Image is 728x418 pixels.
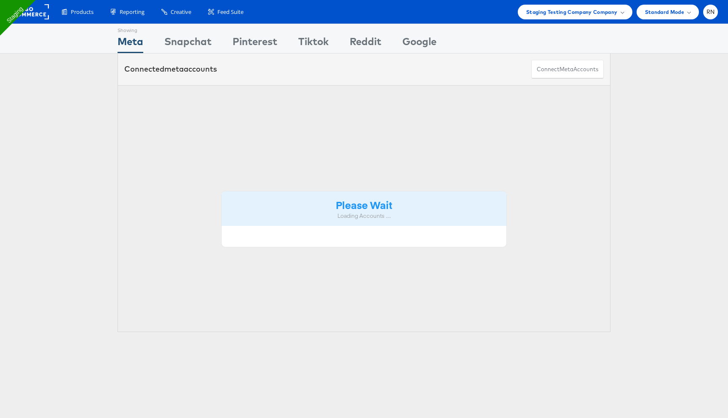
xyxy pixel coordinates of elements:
[531,60,604,79] button: ConnectmetaAccounts
[118,34,143,53] div: Meta
[164,64,184,74] span: meta
[217,8,244,16] span: Feed Suite
[228,212,500,220] div: Loading Accounts ....
[402,34,436,53] div: Google
[118,24,143,34] div: Showing
[164,34,211,53] div: Snapchat
[298,34,329,53] div: Tiktok
[233,34,277,53] div: Pinterest
[526,8,618,16] span: Staging Testing Company Company
[120,8,145,16] span: Reporting
[559,65,573,73] span: meta
[336,198,392,212] strong: Please Wait
[350,34,381,53] div: Reddit
[171,8,191,16] span: Creative
[124,64,217,75] div: Connected accounts
[707,9,715,15] span: RN
[71,8,94,16] span: Products
[645,8,684,16] span: Standard Mode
